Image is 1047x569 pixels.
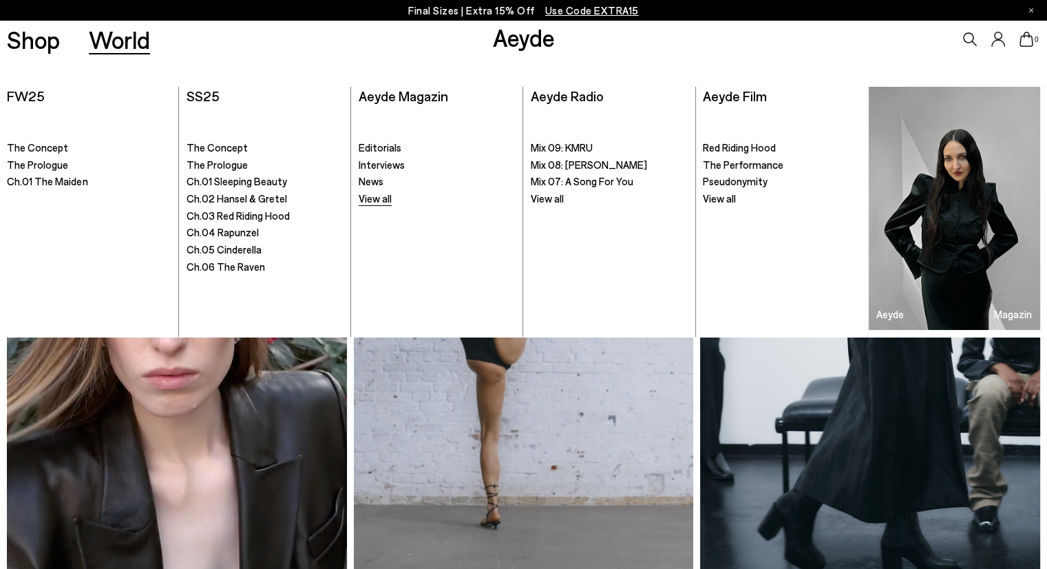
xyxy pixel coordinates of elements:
p: Final Sizes | Extra 15% Off [408,2,639,19]
a: Ch.03 Red Riding Hood [187,209,343,223]
span: News [359,175,383,187]
span: Mix 09: KMRU [531,141,593,154]
span: Ch.03 Red Riding Hood [187,209,290,222]
h3: Magazin [994,309,1032,320]
a: Editorials [359,141,516,155]
a: The Prologue [7,158,171,172]
span: Red Riding Hood [703,141,776,154]
a: Ch.01 Sleeping Beauty [187,175,343,189]
a: Mix 08: [PERSON_NAME] [531,158,688,172]
a: Aeyde Magazin [869,87,1040,329]
span: Ch.05 Cinderella [187,243,262,256]
span: The Concept [7,141,68,154]
a: Interviews [359,158,516,172]
span: Ch.01 Sleeping Beauty [187,175,287,187]
span: Mix 08: [PERSON_NAME] [531,158,647,171]
span: View all [703,192,736,205]
a: World [89,28,150,52]
a: Mix 07: A Song For You [531,175,688,189]
img: X-exploration-v2_1_900x.png [869,87,1040,329]
span: Ch.01 The Maiden [7,175,87,187]
a: The Concept [187,141,343,155]
span: Ch.06 The Raven [187,260,265,273]
span: Mix 07: A Song For You [531,175,633,187]
a: Red Riding Hood [703,141,860,155]
a: Ch.05 Cinderella [187,243,343,257]
span: The Prologue [7,158,68,171]
a: The Prologue [187,158,343,172]
span: Editorials [359,141,401,154]
a: News [359,175,516,189]
a: View all [359,192,516,206]
span: View all [531,192,564,205]
span: Pseudonymity [703,175,768,187]
a: The Performance [703,158,860,172]
a: FW25 [7,87,45,104]
h3: Aeyde [876,309,904,320]
span: Ch.04 Rapunzel [187,226,259,238]
span: The Performance [703,158,783,171]
span: Interviews [359,158,405,171]
a: View all [531,192,688,206]
a: Aeyde Radio [531,87,604,104]
a: Aeyde Magazin [359,87,448,104]
a: SS25 [187,87,220,104]
a: Shop [7,28,60,52]
span: Ch.02 Hansel & Gretel [187,192,287,205]
span: View all [359,192,392,205]
a: Ch.02 Hansel & Gretel [187,192,343,206]
span: The Prologue [187,158,248,171]
a: Ch.01 The Maiden [7,175,171,189]
a: 0 [1019,32,1033,47]
a: Ch.04 Rapunzel [187,226,343,240]
a: Aeyde [493,23,555,52]
a: Mix 09: KMRU [531,141,688,155]
a: Ch.06 The Raven [187,260,343,274]
span: 0 [1033,36,1040,43]
a: View all [703,192,860,206]
span: The Concept [187,141,248,154]
span: Navigate to /collections/ss25-final-sizes [545,4,639,17]
a: The Concept [7,141,171,155]
a: Pseudonymity [703,175,860,189]
a: Aeyde Film [703,87,767,104]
